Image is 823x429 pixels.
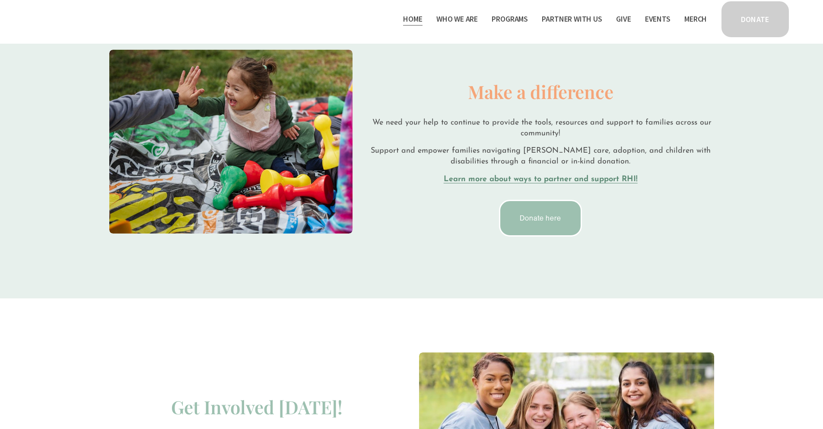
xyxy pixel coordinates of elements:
a: folder dropdown [492,12,528,26]
h3: Get Involved [DATE]! [109,394,404,419]
a: folder dropdown [542,12,602,26]
a: Merch [684,12,707,26]
a: Events [645,12,670,26]
span: Programs [492,13,528,26]
a: folder dropdown [436,12,478,26]
p: Support and empower families navigating [PERSON_NAME] care, adoption, and children with disabilit... [367,146,714,167]
a: Give [616,12,631,26]
span: Make a difference [468,80,613,104]
a: Donate here [499,200,582,237]
span: Partner With Us [542,13,602,26]
span: Who We Are [436,13,478,26]
a: Home [403,12,422,26]
a: Learn more about ways to partner and support RHI! [444,176,638,183]
p: We need your help to continue to provide the tools, resources and support to families across our ... [367,118,714,139]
